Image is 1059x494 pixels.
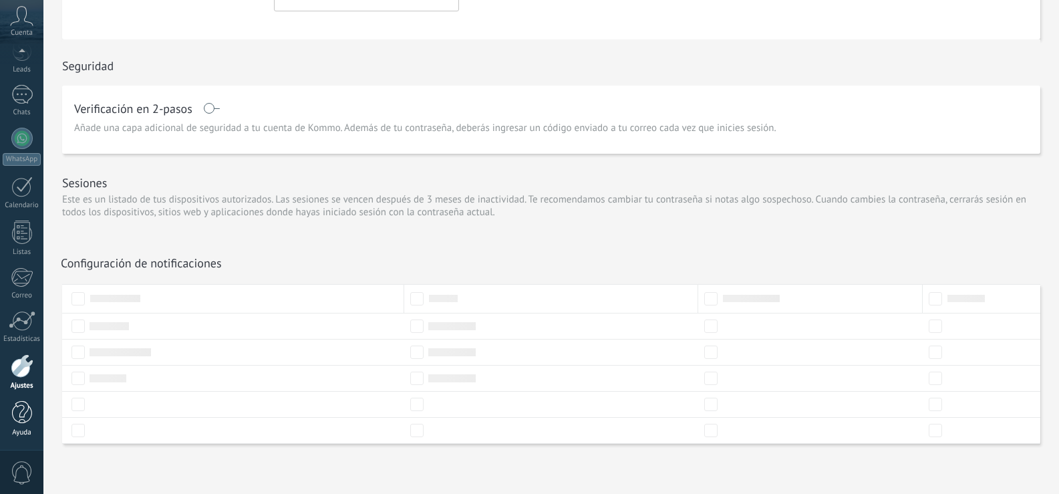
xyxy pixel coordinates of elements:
[3,291,41,300] div: Correo
[61,255,222,271] h1: Configuración de notificaciones
[11,29,33,37] span: Cuenta
[74,122,1028,134] p: Añade una capa adicional de seguridad a tu cuenta de Kommo. Además de tu contraseña, deberás ingr...
[3,248,41,257] div: Listas
[3,428,41,437] div: Ayuda
[3,335,41,344] div: Estadísticas
[3,108,41,117] div: Chats
[62,58,114,74] h1: Seguridad
[62,175,107,191] h1: Sesiones
[3,201,41,210] div: Calendario
[74,101,192,116] h1: Verificación en 2-pasos
[62,193,1040,219] p: Este es un listado de tus dispositivos autorizados. Las sesiones se vencen después de 3 meses de ...
[3,153,41,166] div: WhatsApp
[3,382,41,390] div: Ajustes
[3,66,41,74] div: Leads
